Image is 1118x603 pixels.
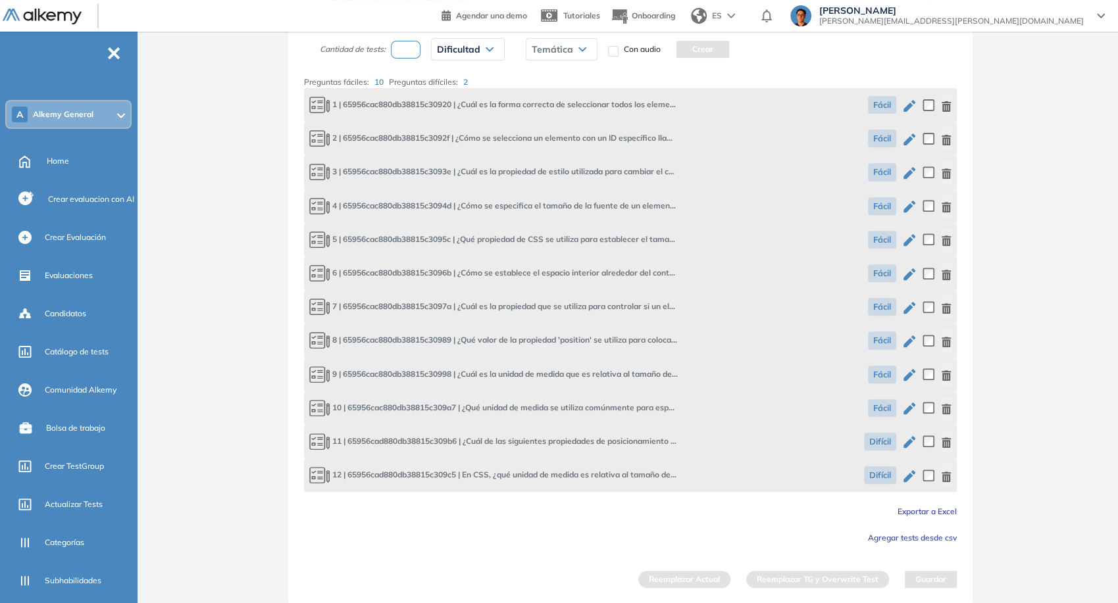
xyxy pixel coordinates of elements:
button: Guardar [905,571,957,588]
span: [PERSON_NAME][EMAIL_ADDRESS][PERSON_NAME][DOMAIN_NAME] [819,16,1084,26]
button: Exportar a Excel [898,502,957,518]
span: ¿Qué unidad de medida se utiliza comúnmente para especificar anchos y alturas en relación con el ... [309,399,678,417]
span: Subhabilidades [45,575,101,587]
span: ¿Cómo se selecciona un elemento con un ID específico llamado "header" en CSS? [309,130,678,147]
span: ES [712,10,722,22]
button: Reemplazar TG y Overwrite Test [746,571,889,588]
button: Crear [676,41,729,58]
button: Reemplazar Actual [638,571,730,588]
span: Fácil [868,130,896,147]
span: Fácil [868,298,896,316]
img: Logo [3,9,82,25]
span: ¿Cómo se especifica el tamaño de la fuente de un elemento en CSS? [309,197,678,215]
span: Dificultad [437,44,480,55]
span: Temática [532,44,573,55]
span: ¿Cuál es la propiedad de estilo utilizada para cambiar el color del texto en CSS? [309,163,678,181]
span: A [16,109,23,120]
span: [PERSON_NAME] [819,5,1084,16]
span: Fácil [868,197,896,215]
span: ¿Qué valor de la propiedad 'position' se utiliza para colocar un elemento en relación con su posi... [309,331,678,349]
span: Difícil [864,466,896,484]
span: ¿Qué propiedad de CSS se utiliza para establecer el tamaño del borde de un elemento? [309,231,678,249]
span: 10 [374,77,384,87]
span: 2 [463,77,468,87]
span: Fácil [868,96,896,114]
span: Categorías [45,537,84,548]
span: Agendar una demo [456,11,527,20]
span: Catálogo de tests [45,346,109,358]
span: Tutoriales [563,11,600,20]
span: Agregar tests desde csv [868,533,957,543]
span: Actualizar Tests [45,498,103,510]
span: Bolsa de trabajo [46,422,105,434]
span: Exportar a Excel [898,506,957,516]
img: world [691,8,707,24]
a: Agendar una demo [442,7,527,22]
span: Fácil [868,399,896,417]
span: Crear evaluacion con AI [48,193,134,205]
span: ¿Cuál de las siguientes propiedades de posicionamiento CSS permite a un elemento estar fuera del ... [309,433,678,450]
span: Fácil [868,231,896,249]
span: Con audio [624,43,661,55]
span: Cantidad de tests: [320,43,386,55]
span: Fácil [868,331,896,349]
span: Difícil [864,433,896,450]
span: Candidatos [45,308,86,320]
span: Crear Evaluación [45,231,106,243]
button: Agregar tests desde csv [868,529,957,544]
span: Home [47,155,69,167]
span: ¿Cuál es la unidad de medida que es relativa al tamaño del texto del elemento padre en CSS? [309,366,678,383]
span: ¿Cómo se establece el espacio interior alrededor del contenido de un elemento en CSS? [309,264,678,282]
span: Alkemy General [33,109,93,120]
span: ¿Cuál es la forma correcta de seleccionar todos los elementos de clase "destacado" en CSS? [309,96,678,114]
p: Preguntas difíciles: [389,76,473,88]
img: arrow [727,13,735,18]
span: En CSS, ¿qué unidad de medida es relativa al tamaño del elemento padre y se utiliza comúnmente pa... [309,466,678,484]
span: Fácil [868,264,896,282]
span: ¿Cuál es la propiedad que se utiliza para controlar si un elemento debe flotar a la izquierda o a... [309,298,678,316]
span: Onboarding [632,11,675,20]
span: Evaluaciones [45,270,93,281]
span: Fácil [868,163,896,181]
span: Comunidad Alkemy [45,384,116,396]
p: Preguntas fáciles: [304,76,389,88]
button: Onboarding [611,2,675,30]
span: Fácil [868,366,896,383]
span: Crear TestGroup [45,460,104,472]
